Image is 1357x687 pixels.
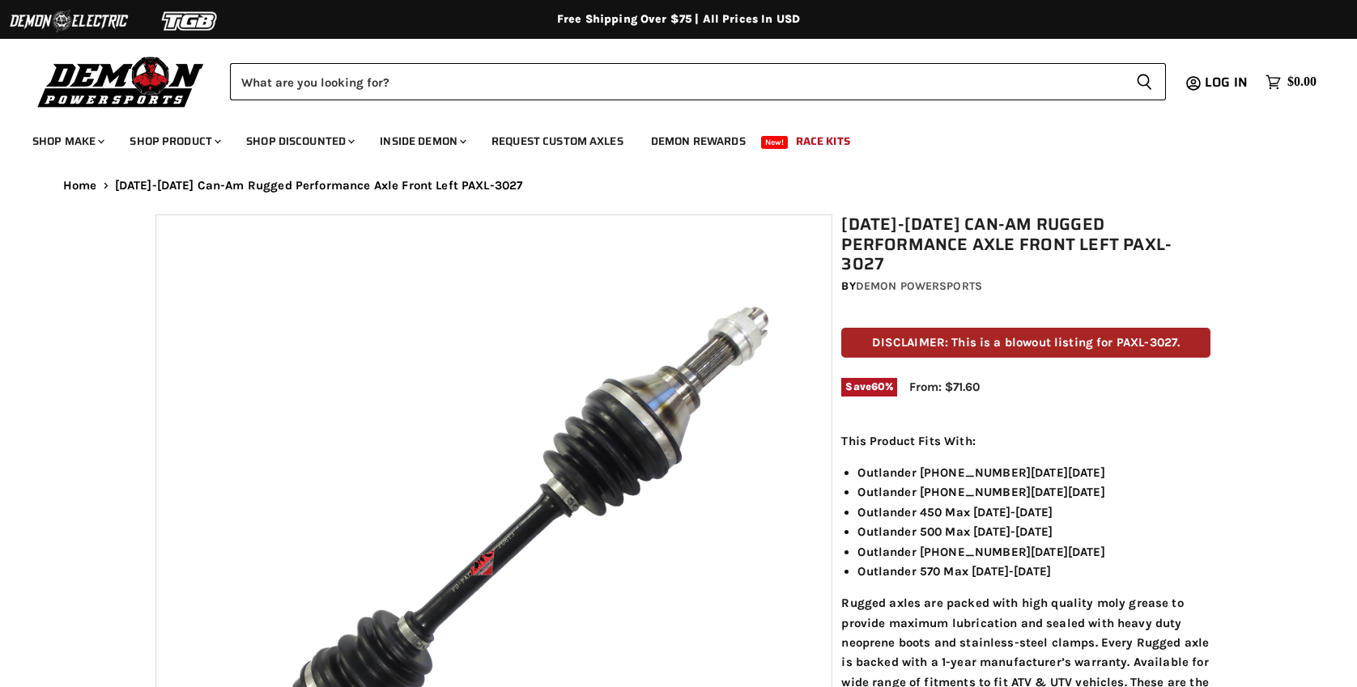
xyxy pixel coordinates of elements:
a: Request Custom Axles [479,125,636,158]
a: Demon Rewards [639,125,758,158]
a: Shop Discounted [234,125,364,158]
li: Outlander 450 Max [DATE]-[DATE] [857,503,1210,522]
input: Search [230,63,1123,100]
a: Shop Make [20,125,114,158]
span: 60 [871,380,885,392]
span: [DATE]-[DATE] Can-Am Rugged Performance Axle Front Left PAXL-3027 [115,179,523,193]
p: DISCLAIMER: This is a blowout listing for PAXL-3027. [841,328,1210,358]
li: Outlander [PHONE_NUMBER][DATE][DATE] [857,542,1210,562]
p: This Product Fits With: [841,431,1210,451]
h1: [DATE]-[DATE] Can-Am Rugged Performance Axle Front Left PAXL-3027 [841,214,1210,274]
a: Home [63,179,97,193]
a: Race Kits [784,125,862,158]
form: Product [230,63,1166,100]
li: Outlander 500 Max [DATE]-[DATE] [857,522,1210,541]
a: $0.00 [1257,70,1325,94]
img: Demon Powersports [32,53,210,110]
span: $0.00 [1287,74,1317,90]
span: From: $71.60 [909,380,980,394]
ul: Main menu [20,118,1312,158]
li: Outlander 570 Max [DATE]-[DATE] [857,562,1210,581]
li: Outlander [PHONE_NUMBER][DATE][DATE] [857,482,1210,502]
a: Shop Product [117,125,231,158]
button: Search [1123,63,1166,100]
div: by [841,278,1210,295]
li: Outlander [PHONE_NUMBER][DATE][DATE] [857,463,1210,482]
div: Free Shipping Over $75 | All Prices In USD [31,12,1326,27]
img: TGB Logo 2 [130,6,251,36]
span: New! [761,136,789,149]
img: Demon Electric Logo 2 [8,6,130,36]
a: Inside Demon [368,125,476,158]
span: Log in [1205,72,1248,92]
a: Log in [1197,75,1257,90]
span: Save % [841,378,897,396]
nav: Breadcrumbs [31,179,1326,193]
a: Demon Powersports [856,279,982,293]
